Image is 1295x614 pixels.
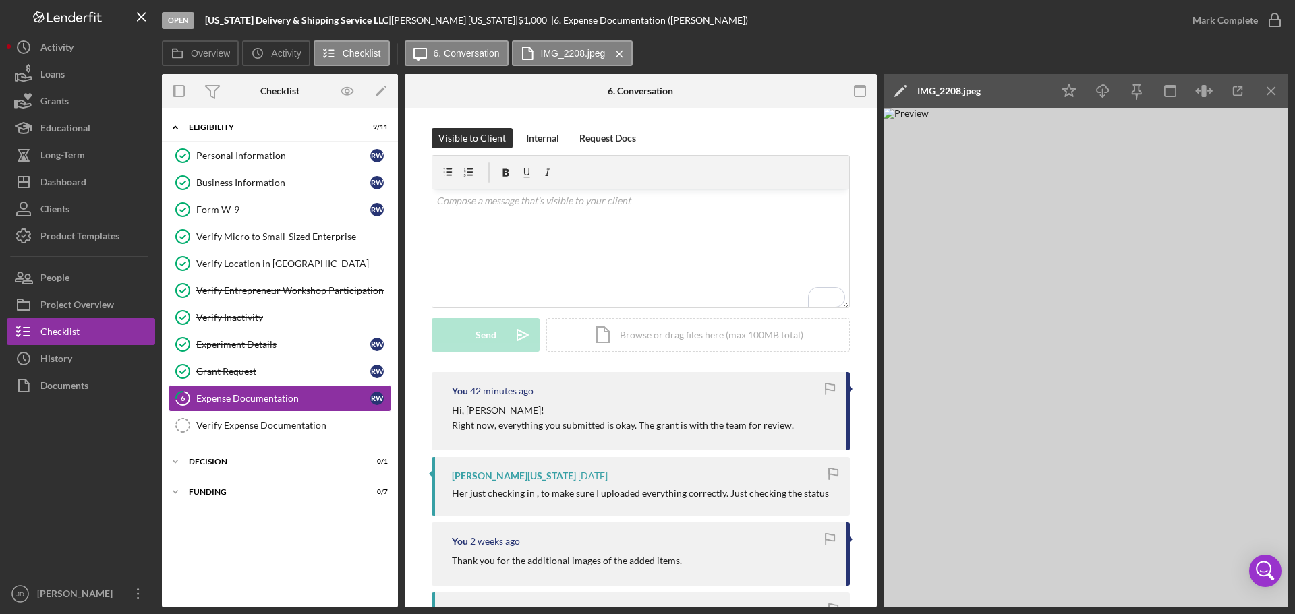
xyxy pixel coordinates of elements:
div: [PERSON_NAME][US_STATE] [452,470,576,481]
img: Preview [884,108,1288,607]
a: Documents [7,372,155,399]
div: Verify Inactivity [196,312,391,323]
b: [US_STATE] Delivery & Shipping Service LLC [205,14,388,26]
div: Request Docs [579,128,636,148]
div: 0 / 7 [364,488,388,496]
a: Experiment DetailsRW [169,331,391,358]
div: Mark Complete [1192,7,1258,34]
div: Send [476,318,496,352]
button: Overview [162,40,239,66]
div: Expense Documentation [196,393,370,404]
div: Product Templates [40,222,119,253]
div: Long-Term [40,142,85,172]
div: Internal [526,128,559,148]
label: Activity [271,48,301,59]
div: Business Information [196,177,370,188]
div: Verify Entrepreneur Workshop Participation [196,285,391,296]
div: [PERSON_NAME] [US_STATE] | [391,15,518,26]
button: Checklist [314,40,390,66]
div: Verify Micro to Small-Sized Enterprise [196,231,391,242]
div: FUNDING [189,488,354,496]
button: People [7,264,155,291]
text: JD [16,590,24,598]
div: R W [370,365,384,378]
span: $1,000 [518,14,547,26]
button: Activity [242,40,310,66]
button: JD[PERSON_NAME] [7,580,155,607]
label: Checklist [343,48,381,59]
button: Educational [7,115,155,142]
a: Verify Entrepreneur Workshop Participation [169,277,391,304]
a: Verify Expense Documentation [169,412,391,439]
div: | 6. Expense Documentation ([PERSON_NAME]) [551,15,748,26]
a: Verify Inactivity [169,304,391,331]
a: Verify Location in [GEOGRAPHIC_DATA] [169,250,391,277]
div: R W [370,338,384,351]
button: Clients [7,195,155,222]
time: 2025-09-04 19:30 [470,536,520,547]
div: To enrich screen reader interactions, please activate Accessibility in Grammarly extension settings [432,189,849,307]
button: Visible to Client [432,128,513,148]
div: Experiment Details [196,339,370,350]
div: Open Intercom Messenger [1249,555,1282,587]
div: Clients [40,195,69,226]
button: Dashboard [7,168,155,195]
button: History [7,345,155,372]
div: R W [370,176,384,189]
tspan: 6 [181,394,185,402]
a: Business InformationRW [169,169,391,196]
div: Verify Expense Documentation [196,420,391,431]
div: ELIGIBILITY [189,123,354,131]
div: Personal Information [196,150,370,161]
div: Project Overview [40,291,114,321]
div: Checklist [40,318,80,348]
div: Verify Location in [GEOGRAPHIC_DATA] [196,258,391,269]
button: Activity [7,34,155,61]
div: Her just checking in , to make sure I uploaded everything correctly. Just checking the status [452,488,829,499]
button: Request Docs [573,128,643,148]
a: Verify Micro to Small-Sized Enterprise [169,223,391,250]
button: Project Overview [7,291,155,318]
label: IMG_2208.jpeg [541,48,606,59]
div: 6. Conversation [608,86,673,96]
label: 6. Conversation [434,48,500,59]
button: Loans [7,61,155,88]
button: Grants [7,88,155,115]
div: R W [370,203,384,216]
button: Send [432,318,540,352]
p: Hi, [PERSON_NAME]! [452,403,794,418]
div: History [40,345,72,375]
button: Internal [519,128,566,148]
a: Personal InformationRW [169,142,391,169]
div: [PERSON_NAME] [34,580,121,611]
a: Grant RequestRW [169,358,391,385]
div: Checklist [260,86,299,96]
div: Form W-9 [196,204,370,215]
button: Long-Term [7,142,155,168]
div: Open [162,12,194,29]
div: Decision [189,458,354,466]
label: Overview [191,48,230,59]
a: Product Templates [7,222,155,249]
div: Visible to Client [438,128,506,148]
div: Educational [40,115,90,145]
time: 2025-09-15 11:58 [578,470,608,481]
div: You [452,386,468,396]
div: R W [370,392,384,405]
button: Checklist [7,318,155,345]
div: Dashboard [40,168,86,199]
p: Right now, everything you submitted is okay. The grant is with the team for review. [452,418,794,433]
div: R W [370,149,384,162]
p: Thank you for the additional images of the added items. [452,553,682,568]
div: 9 / 11 [364,123,388,131]
div: | [205,15,391,26]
